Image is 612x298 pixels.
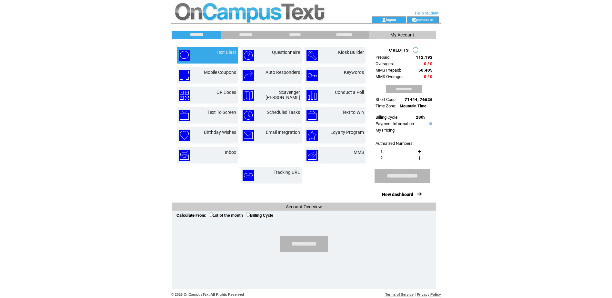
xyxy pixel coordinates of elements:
[209,213,213,217] input: 1st of the month
[380,149,384,154] span: 1.
[243,70,254,81] img: auto-responders.png
[376,74,405,79] span: MMS Overages:
[204,130,236,135] a: Birthday Wishes
[376,128,395,133] a: My Pricing
[376,97,396,102] span: Short Code:
[418,68,433,73] span: 50,405
[344,70,364,75] a: Keywords
[405,97,433,102] span: 71444, 76626
[342,110,364,115] a: Text to Win
[385,293,414,296] a: Terms of Service
[380,155,384,160] span: 2.
[400,104,426,108] span: Mountain Time
[306,90,318,101] img: conduct-a-poll.png
[415,11,438,15] span: Hello Student
[266,90,300,100] a: Scavenger [PERSON_NAME]
[390,32,414,37] span: My Account
[386,17,396,22] a: logout
[330,130,364,135] a: Loyalty Program
[272,50,300,55] a: Questionnaire
[179,110,190,121] img: text-to-screen.png
[376,55,390,60] span: Prepaid:
[415,293,416,296] span: |
[216,90,236,95] a: QR Codes
[416,115,425,120] span: 28th
[376,68,401,73] span: MMS Prepaid:
[246,213,273,218] label: Billing Cycle
[225,150,236,155] a: Inbox
[416,17,434,22] a: contact us
[381,17,386,23] img: account_icon.gif
[266,130,300,135] a: Email Integration
[179,70,190,81] img: mobile-coupons.png
[274,170,300,175] a: Tracking URL
[354,150,364,155] a: MMS
[207,110,236,115] a: Text To Screen
[376,115,398,120] span: Billing Cycle:
[179,130,190,141] img: birthday-wishes.png
[416,55,433,60] span: 112,192
[179,150,190,161] img: inbox.png
[382,192,413,197] a: New dashboard
[176,213,206,218] span: Calculate From:
[306,110,318,121] img: text-to-win.png
[179,90,190,101] img: qr-codes.png
[412,17,416,23] img: contact_us_icon.gif
[376,141,414,146] span: Authorized Numbers:
[286,204,322,209] span: Account Overview
[389,48,409,53] span: CREDITS
[417,293,441,296] a: Privacy Policy
[216,50,236,55] a: Text Blast
[306,130,318,141] img: loyalty-program.png
[376,61,394,66] span: Overages:
[243,130,254,141] img: email-integration.png
[306,150,318,161] img: mms.png
[306,50,318,61] img: kiosk-builder.png
[204,70,236,75] a: Mobile Coupons
[209,213,243,218] label: 1st of the month
[338,50,364,55] a: Kiosk Builder
[424,61,433,66] span: 0 / 0
[243,90,254,101] img: scavenger-hunt.png
[428,122,432,125] img: help.gif
[243,110,254,121] img: scheduled-tasks.png
[179,50,190,61] img: text-blast.png
[306,70,318,81] img: keywords.png
[267,110,300,115] a: Scheduled Tasks
[243,50,254,61] img: questionnaire.png
[171,293,244,296] span: © 2025 OnCampusText All Rights Reserved
[246,213,250,217] input: Billing Cycle
[266,70,300,75] a: Auto Responders
[424,74,433,79] span: 0 / 0
[243,170,254,181] img: tracking-url.png
[376,104,396,108] span: Time Zone:
[335,90,364,95] a: Conduct a Poll
[376,121,414,126] a: Payment Information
